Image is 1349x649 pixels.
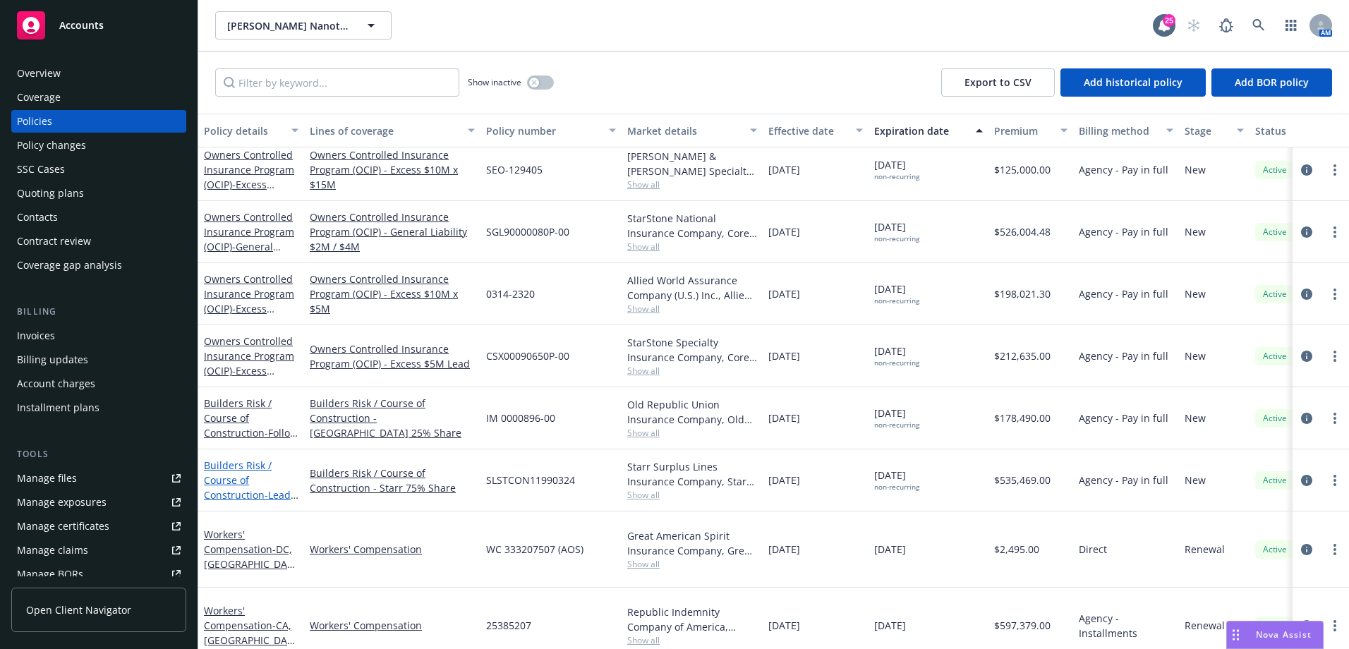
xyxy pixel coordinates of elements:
a: Manage exposures [11,491,186,514]
span: Active [1261,412,1289,425]
span: Open Client Navigator [26,602,131,617]
a: Builders Risk / Course of Construction [204,459,293,546]
span: [DATE] [874,618,906,633]
div: Invoices [17,324,55,347]
span: Active [1261,543,1289,556]
a: circleInformation [1298,410,1315,427]
span: CSX00090650P-00 [486,348,569,363]
a: more [1326,348,1343,365]
div: [PERSON_NAME] & [PERSON_NAME] Specialty Insurance Company, [PERSON_NAME] & [PERSON_NAME], Amwins [627,149,757,178]
div: StarStone National Insurance Company, Core Specialty, Shepherd Specialty Insurance Services Inc [627,211,757,241]
span: Accounts [59,20,104,31]
a: Invoices [11,324,186,347]
span: Show all [627,241,757,253]
a: Manage files [11,467,186,490]
span: [DATE] [874,468,919,492]
button: Lines of coverage [304,114,480,147]
a: Owners Controlled Insurance Program (OCIP) [204,148,294,221]
div: Policy details [204,123,283,138]
span: Active [1261,288,1289,301]
span: $178,490.00 [994,411,1051,425]
a: Owners Controlled Insurance Program (OCIP) - Excess $10M x $5M [310,272,475,316]
div: Installment plans [17,396,99,419]
span: Add historical policy [1084,75,1182,89]
div: Effective date [768,123,847,138]
a: Manage certificates [11,515,186,538]
a: more [1326,472,1343,489]
div: Billing method [1079,123,1158,138]
div: Old Republic Union Insurance Company, Old Republic General Insurance Group [627,397,757,427]
a: more [1326,286,1343,303]
span: [DATE] [768,411,800,425]
div: Overview [17,62,61,85]
div: Account charges [17,372,95,395]
div: Policy number [486,123,600,138]
a: Quoting plans [11,182,186,205]
a: SSC Cases [11,158,186,181]
button: Billing method [1073,114,1179,147]
a: Manage claims [11,539,186,562]
a: more [1326,224,1343,241]
a: Workers' Compensation [310,542,475,557]
a: circleInformation [1298,348,1315,365]
button: Policy number [480,114,622,147]
span: - Excess Liability $5M Lead [204,364,289,392]
a: Owners Controlled Insurance Program (OCIP) - General Liability $2M / $4M [310,210,475,254]
span: Renewal [1185,542,1225,557]
div: SSC Cases [17,158,65,181]
span: [DATE] [768,286,800,301]
span: Show all [627,489,757,501]
span: Active [1261,474,1289,487]
a: Owners Controlled Insurance Program (OCIP) - Excess $10M x $15M [310,147,475,192]
div: Drag to move [1227,621,1245,648]
div: non-recurring [874,420,919,430]
div: Status [1255,123,1341,138]
button: Effective date [763,114,869,147]
span: $2,495.00 [994,542,1039,557]
span: New [1185,224,1206,239]
span: Nova Assist [1256,629,1312,641]
a: more [1326,541,1343,558]
span: [DATE] [874,542,906,557]
a: Owners Controlled Insurance Program (OCIP) [204,210,294,268]
div: non-recurring [874,172,919,181]
span: Direct [1079,542,1107,557]
div: Stage [1185,123,1228,138]
div: Policy changes [17,134,86,157]
a: Policy changes [11,134,186,157]
div: Quoting plans [17,182,84,205]
span: [DATE] [768,224,800,239]
a: Contract review [11,230,186,253]
span: - Excess Liability $10M x $5M [204,302,277,345]
span: $198,021.30 [994,286,1051,301]
a: Overview [11,62,186,85]
div: Market details [627,123,742,138]
div: Contract review [17,230,91,253]
div: Allied World Assurance Company (U.S.) Inc., Allied World Assurance Company (AWAC), Amwins [627,273,757,303]
span: Show inactive [468,76,521,88]
a: Builders Risk / Course of Construction - Starr 75% Share [310,466,475,495]
a: circleInformation [1298,162,1315,178]
button: Export to CSV [941,68,1055,97]
button: Nova Assist [1226,621,1324,649]
a: Owners Controlled Insurance Program (OCIP) - Excess $5M Lead [310,341,475,371]
span: [DATE] [768,473,800,487]
div: Billing updates [17,348,88,371]
a: more [1326,410,1343,427]
div: 25 [1163,14,1175,27]
div: Billing [11,305,186,319]
a: Policies [11,110,186,133]
div: StarStone Specialty Insurance Company, Core Specialty, Shepherd Specialty Insurance Services Inc [627,335,757,365]
a: Switch app [1277,11,1305,40]
span: Show all [627,558,757,570]
span: [PERSON_NAME] Nanotechnologies, Inc. [227,18,349,33]
a: Coverage gap analysis [11,254,186,277]
a: Builders Risk / Course of Construction - [GEOGRAPHIC_DATA] 25% Share [310,396,475,440]
span: [DATE] [874,406,919,430]
span: [DATE] [874,281,919,305]
div: non-recurring [874,358,919,368]
div: Manage claims [17,539,88,562]
div: Manage BORs [17,563,83,586]
a: Builders Risk / Course of Construction [204,396,298,484]
span: Agency - Pay in full [1079,286,1168,301]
